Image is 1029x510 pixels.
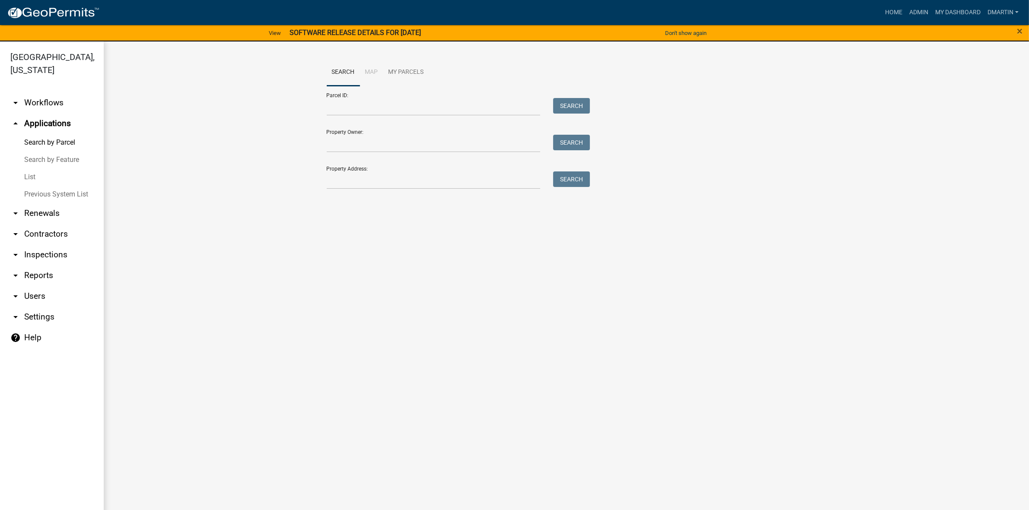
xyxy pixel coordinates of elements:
button: Search [553,135,590,150]
button: Search [553,98,590,114]
i: help [10,333,21,343]
span: × [1017,25,1023,37]
a: Home [882,4,906,21]
i: arrow_drop_up [10,118,21,129]
a: dmartin [984,4,1022,21]
a: My Parcels [383,59,429,86]
i: arrow_drop_down [10,250,21,260]
i: arrow_drop_down [10,270,21,281]
a: View [265,26,284,40]
a: Search [327,59,360,86]
a: My Dashboard [932,4,984,21]
button: Search [553,171,590,187]
i: arrow_drop_down [10,229,21,239]
strong: SOFTWARE RELEASE DETAILS FOR [DATE] [290,29,421,37]
i: arrow_drop_down [10,312,21,322]
button: Don't show again [662,26,710,40]
button: Close [1017,26,1023,36]
i: arrow_drop_down [10,291,21,301]
i: arrow_drop_down [10,208,21,219]
a: Admin [906,4,932,21]
i: arrow_drop_down [10,98,21,108]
